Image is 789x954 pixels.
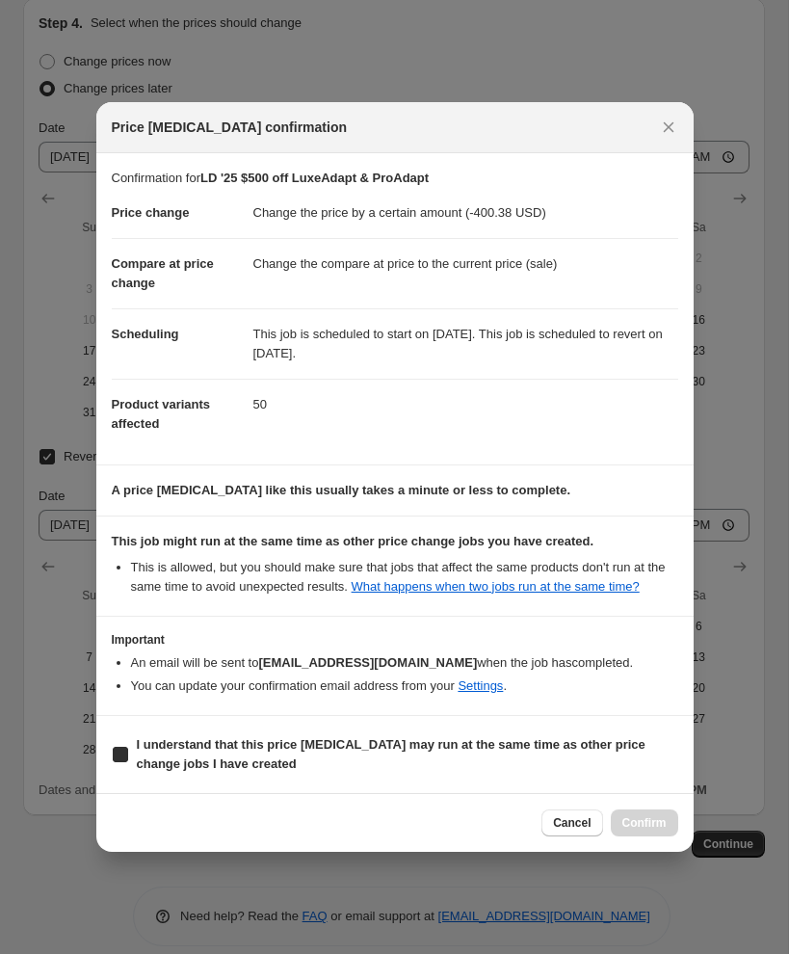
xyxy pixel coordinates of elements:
li: You can update your confirmation email address from your . [131,676,678,696]
span: Price change [112,205,190,220]
span: Scheduling [112,327,179,341]
dd: Change the price by a certain amount (-400.38 USD) [253,188,678,238]
dd: Change the compare at price to the current price (sale) [253,238,678,289]
a: What happens when two jobs run at the same time? [352,579,640,594]
span: Product variants affected [112,397,211,431]
b: I understand that this price [MEDICAL_DATA] may run at the same time as other price change jobs I... [137,737,645,771]
li: An email will be sent to when the job has completed . [131,653,678,673]
span: Cancel [553,815,591,831]
b: LD '25 $500 off LuxeAdapt & ProAdapt [200,171,429,185]
dd: This job is scheduled to start on [DATE]. This job is scheduled to revert on [DATE]. [253,308,678,379]
li: This is allowed, but you should make sure that jobs that affect the same products don ' t run at ... [131,558,678,596]
button: Close [655,114,682,141]
span: Price [MEDICAL_DATA] confirmation [112,118,348,137]
b: [EMAIL_ADDRESS][DOMAIN_NAME] [258,655,477,670]
a: Settings [458,678,503,693]
h3: Important [112,632,678,648]
span: Compare at price change [112,256,214,290]
p: Confirmation for [112,169,678,188]
b: A price [MEDICAL_DATA] like this usually takes a minute or less to complete. [112,483,571,497]
b: This job might run at the same time as other price change jobs you have created. [112,534,594,548]
dd: 50 [253,379,678,430]
button: Cancel [541,809,602,836]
